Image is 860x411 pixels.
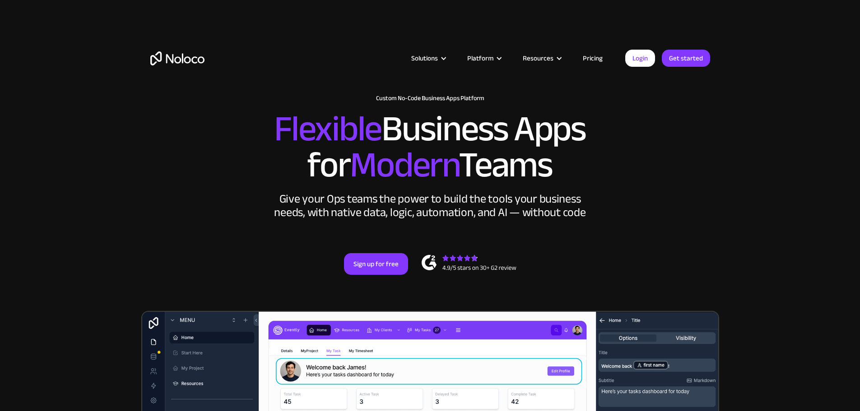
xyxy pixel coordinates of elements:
div: Give your Ops teams the power to build the tools your business needs, with native data, logic, au... [272,192,588,219]
div: Resources [523,52,553,64]
div: Resources [511,52,572,64]
span: Flexible [274,95,381,162]
span: Modern [350,131,459,199]
div: Solutions [411,52,438,64]
h2: Business Apps for Teams [150,111,710,183]
div: Platform [467,52,493,64]
div: Platform [456,52,511,64]
a: home [150,51,205,65]
div: Solutions [400,52,456,64]
a: Get started [662,50,710,67]
a: Login [625,50,655,67]
a: Sign up for free [344,253,408,275]
a: Pricing [572,52,614,64]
